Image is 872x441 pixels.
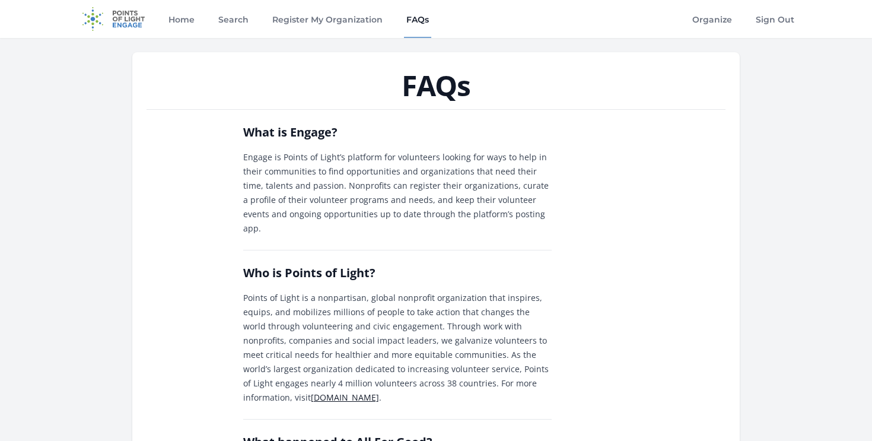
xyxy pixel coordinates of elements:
[311,392,379,403] a: [DOMAIN_NAME]
[243,265,552,281] h2: Who is Points of Light?
[243,124,552,141] h2: What is Engage?
[243,150,552,236] p: Engage is Points of Light’s platform for volunteers looking for ways to help in their communities...
[243,291,552,405] p: Points of Light is a nonpartisan, global nonprofit organization that inspires, equips, and mobili...
[147,71,725,100] h1: FAQs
